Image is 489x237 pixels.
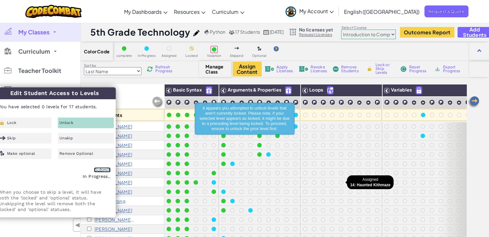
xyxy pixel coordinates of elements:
span: Apply Licenses [276,65,293,73]
span: Arguments & Properties [228,87,281,92]
span: Curriculum [18,48,50,54]
span: Unlock [59,121,73,125]
img: MultipleUsers.png [229,30,234,35]
img: IconPracticeLevel.svg [275,100,280,105]
img: IconReload.svg [147,66,153,72]
img: IconChallengeLevel.svg [248,99,254,105]
span: Refresh Progress [155,65,175,73]
span: My Dashboards [124,8,162,15]
img: IconPracticeLevel.svg [447,100,453,105]
img: IconPracticeLevel.svg [193,100,199,105]
span: [DATE] [270,29,284,35]
span: It appears you attempted to unlock levels that aren't currently locked. Please note, if your sele... [199,106,289,131]
div: Assigned [347,175,394,189]
img: IconHint.svg [274,46,279,51]
a: Curriculum [209,3,248,20]
img: IconChallengeLevel.svg [338,99,344,105]
img: IconPracticeLevel.svg [357,100,362,105]
img: IconChallengeLevel.svg [166,99,172,105]
img: IconChallengeLevel.svg [384,99,390,105]
h1: 5th Grade Technology [90,26,190,38]
img: IconRemoveStudents.svg [333,66,339,72]
a: My Account [282,1,337,22]
span: Skipped [230,54,243,57]
button: Assign Content [233,62,262,76]
img: IconChallengeLevel.svg [184,99,190,105]
img: IconFreeLevelv2.svg [206,87,212,94]
span: Teacher Toolkit [18,68,61,74]
img: IconPaidLevel.svg [416,87,422,94]
button: Outcomes Report [400,27,454,38]
img: IconChallengeLevel.svg [175,99,181,105]
span: Unskip [59,136,73,140]
span: In Progress [138,54,156,57]
span: Request a Quote [424,5,468,17]
span: Revoke Licenses [311,65,327,73]
img: IconUnlockWithCall.svg [327,87,333,94]
span: Optional [252,54,267,57]
img: python.png [204,30,209,35]
img: IconPracticeLevel.svg [420,100,426,105]
span: Curriculum [212,8,239,15]
img: IconChallengeLevel.svg [293,99,299,105]
img: IconChallengeLevel.svg [438,99,444,105]
span: No licenses yet [299,27,333,32]
img: IconLicenseRevoke.svg [299,66,308,72]
span: Make optional [7,152,35,155]
a: Submit [94,167,111,172]
img: IconChallengeLevel.svg [211,99,217,105]
a: Resources [171,3,209,20]
span: ◀ [75,220,80,230]
img: IconPracticeLevel.svg [366,100,371,105]
img: IconLock.svg [366,66,373,72]
span: Variables [391,87,412,92]
img: iconPencil.svg [193,30,200,36]
span: Lock [7,121,16,125]
img: IconChallengeLevel.svg [329,99,335,105]
img: IconChallengeLevel.svg [402,99,408,105]
img: IconChallengeLevel.svg [311,99,317,105]
img: IconChallengeLevel.svg [429,99,435,105]
span: Export Progress [443,65,463,73]
img: IconChallengeLevel.svg [347,99,353,105]
span: Manage Class [205,64,224,74]
img: avatar [285,6,296,17]
img: IconPracticeLevel.svg [456,100,462,105]
img: IconSkippedLevel.svg [234,47,239,49]
span: Resources [174,8,200,15]
img: Arrow_Left_Inactive.png [151,96,164,109]
span: Reset Progress [409,65,429,73]
img: IconChallengeLevel.svg [221,99,227,105]
p: Nolland Harper [95,226,132,232]
img: IconPracticeLevel.svg [239,100,244,105]
img: IconChallengeLevel.svg [302,99,308,105]
span: My Licenses [18,87,53,93]
a: My Dashboards [121,3,171,20]
span: English ([GEOGRAPHIC_DATA]) [344,8,420,15]
img: calendar.svg [263,30,269,35]
span: Basic Syntax [173,87,202,92]
span: Assigned [162,54,177,57]
span: Python [210,29,225,35]
img: IconChallengeLevel.svg [393,99,399,105]
p: Kennedy Warnsley [95,217,135,222]
img: IconFreeLevelv2.svg [285,87,291,94]
label: Select Course [341,25,396,30]
img: CodeCombat logo [25,5,82,18]
span: Add Students [463,27,486,38]
span: Skip [7,136,16,140]
img: IconPracticeLevel.svg [230,100,235,105]
span: complete [116,54,132,57]
span: Remove Students [341,65,360,73]
span: Remove Optional [59,152,93,155]
img: IconLicenseApply.svg [265,66,274,72]
img: IconChallengeLevel.svg [257,99,263,105]
span: My Account [299,8,334,14]
span: Color Code [84,49,110,54]
span: My Classes [18,29,50,35]
strong: 14: Haunted Kithmaze [350,183,390,187]
img: IconChallengeLevel.svg [320,99,326,105]
span: Locked [186,54,197,57]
